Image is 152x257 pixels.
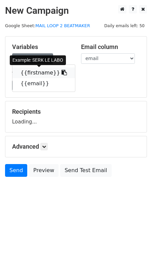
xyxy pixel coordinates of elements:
[29,164,59,177] a: Preview
[5,23,90,28] small: Google Sheet:
[12,43,71,51] h5: Variables
[81,43,140,51] h5: Email column
[60,164,111,177] a: Send Test Email
[12,108,140,125] div: Loading...
[118,225,152,257] iframe: Chat Widget
[5,5,147,16] h2: New Campaign
[102,23,147,28] a: Daily emails left: 50
[12,108,140,115] h5: Recipients
[35,23,90,28] a: MAIL LOOP 2 BEATMAKER
[10,55,66,65] div: Example: SERK LE LABO
[5,164,27,177] a: Send
[102,22,147,30] span: Daily emails left: 50
[12,67,75,78] a: {{firstname}}
[12,143,140,150] h5: Advanced
[12,78,75,89] a: {{email}}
